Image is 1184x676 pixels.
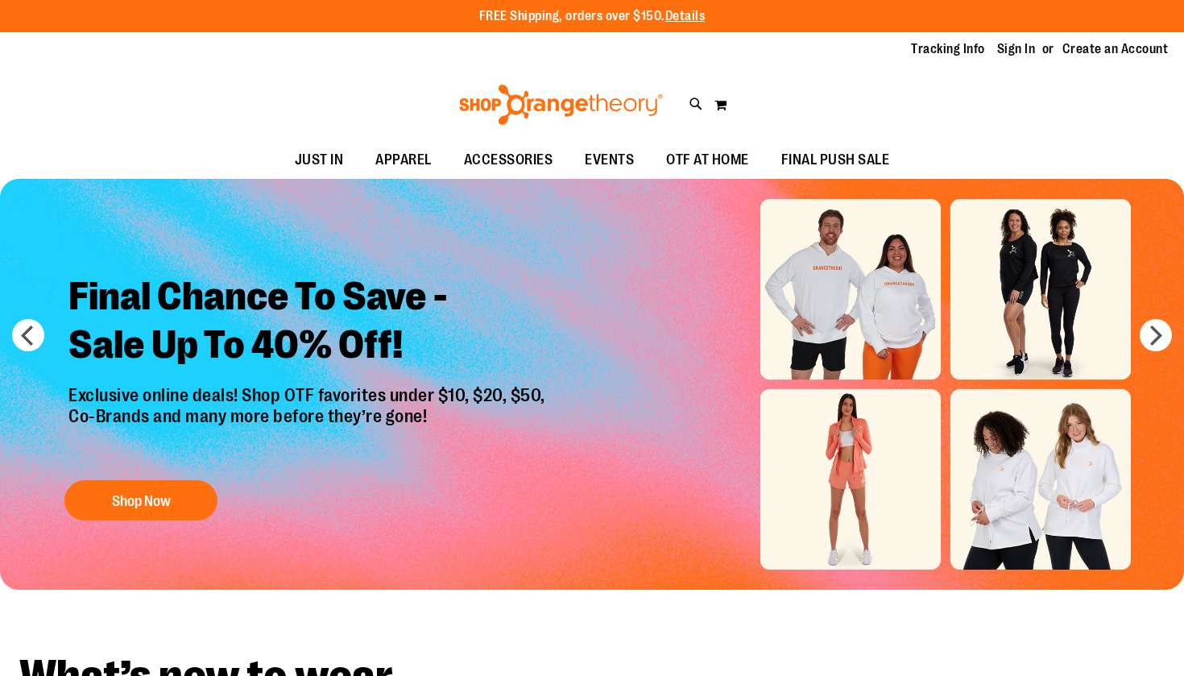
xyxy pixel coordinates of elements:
[650,142,765,179] a: OTF AT HOME
[457,85,665,125] img: Shop Orangetheory
[359,142,448,179] a: APPAREL
[279,142,360,179] a: JUST IN
[295,142,344,178] span: JUST IN
[1140,319,1172,351] button: next
[479,7,706,26] p: FREE Shipping, orders over $150.
[997,40,1036,58] a: Sign In
[448,142,569,179] a: ACCESSORIES
[12,319,44,351] button: prev
[56,385,561,464] p: Exclusive online deals! Shop OTF favorites under $10, $20, $50, Co-Brands and many more before th...
[911,40,985,58] a: Tracking Info
[781,142,890,178] span: FINAL PUSH SALE
[56,260,561,529] a: Final Chance To Save -Sale Up To 40% Off! Exclusive online deals! Shop OTF favorites under $10, $...
[375,142,432,178] span: APPAREL
[765,142,906,179] a: FINAL PUSH SALE
[665,9,706,23] a: Details
[64,480,217,520] button: Shop Now
[666,142,749,178] span: OTF AT HOME
[585,142,634,178] span: EVENTS
[464,142,553,178] span: ACCESSORIES
[56,260,561,385] h2: Final Chance To Save - Sale Up To 40% Off!
[569,142,650,179] a: EVENTS
[1062,40,1169,58] a: Create an Account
